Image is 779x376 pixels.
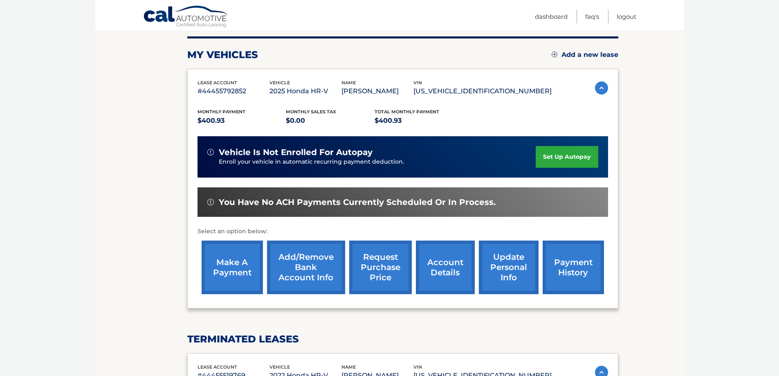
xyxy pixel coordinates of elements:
[286,115,375,126] p: $0.00
[219,197,496,207] span: You have no ACH payments currently scheduled or in process.
[349,241,412,294] a: request purchase price
[375,115,463,126] p: $400.93
[267,241,345,294] a: Add/Remove bank account info
[585,10,599,23] a: FAQ's
[187,333,618,345] h2: terminated leases
[536,146,598,168] a: set up autopay
[543,241,604,294] a: payment history
[552,52,557,57] img: add.svg
[375,109,439,115] span: Total Monthly Payment
[198,115,286,126] p: $400.93
[552,51,618,59] a: Add a new lease
[219,147,373,158] span: vehicle is not enrolled for autopay
[479,241,539,294] a: update personal info
[413,364,422,370] span: vin
[269,80,290,86] span: vehicle
[341,80,356,86] span: name
[198,227,608,236] p: Select an option below:
[286,109,336,115] span: Monthly sales Tax
[198,80,237,86] span: lease account
[198,109,245,115] span: Monthly Payment
[219,158,536,167] p: Enroll your vehicle in automatic recurring payment deduction.
[143,5,229,29] a: Cal Automotive
[269,364,290,370] span: vehicle
[198,364,237,370] span: lease account
[202,241,263,294] a: make a payment
[413,80,422,86] span: vin
[595,81,608,95] img: accordion-active.svg
[617,10,636,23] a: Logout
[416,241,475,294] a: account details
[341,86,413,97] p: [PERSON_NAME]
[535,10,568,23] a: Dashboard
[413,86,552,97] p: [US_VEHICLE_IDENTIFICATION_NUMBER]
[207,199,214,205] img: alert-white.svg
[198,86,269,97] p: #44455792852
[207,149,214,155] img: alert-white.svg
[341,364,356,370] span: name
[269,86,341,97] p: 2025 Honda HR-V
[187,49,258,61] h2: my vehicles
